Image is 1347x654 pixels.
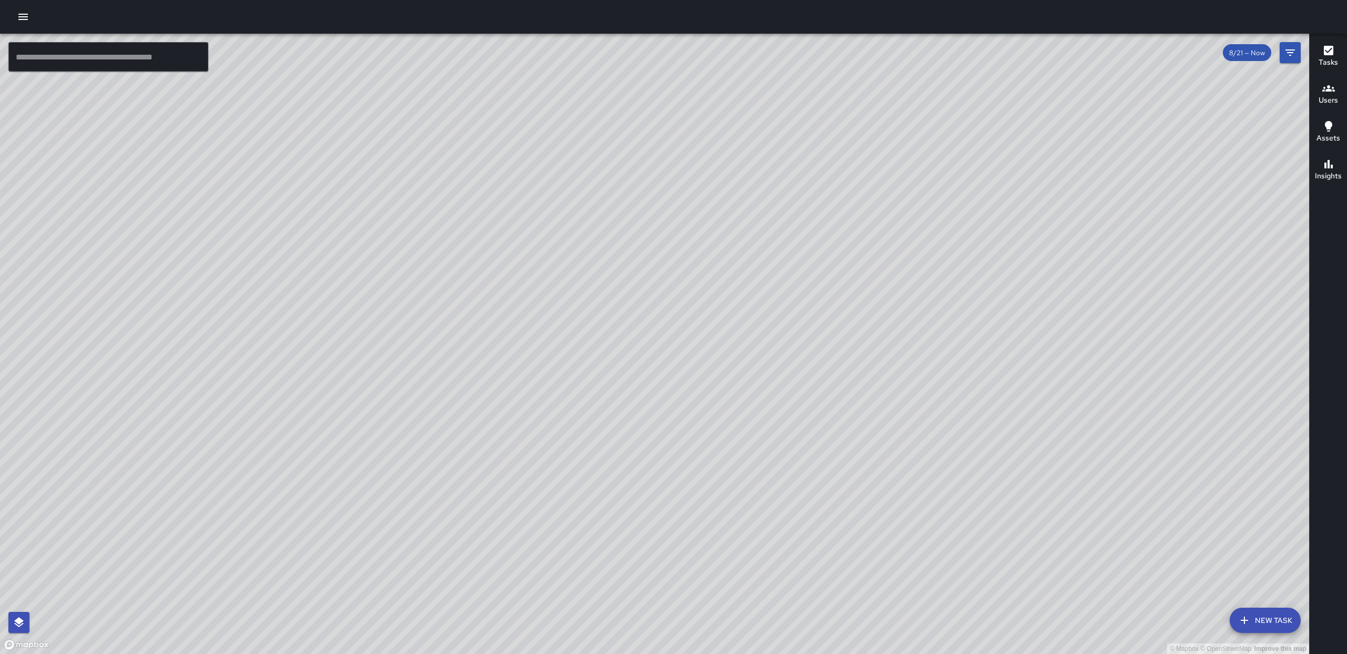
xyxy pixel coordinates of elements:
[1310,114,1347,152] button: Assets
[1310,76,1347,114] button: Users
[1316,133,1340,144] h6: Assets
[1230,608,1301,633] button: New Task
[1310,152,1347,189] button: Insights
[1319,57,1338,68] h6: Tasks
[1319,95,1338,106] h6: Users
[1315,170,1342,182] h6: Insights
[1223,48,1271,57] span: 8/21 — Now
[1310,38,1347,76] button: Tasks
[1280,42,1301,63] button: Filters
